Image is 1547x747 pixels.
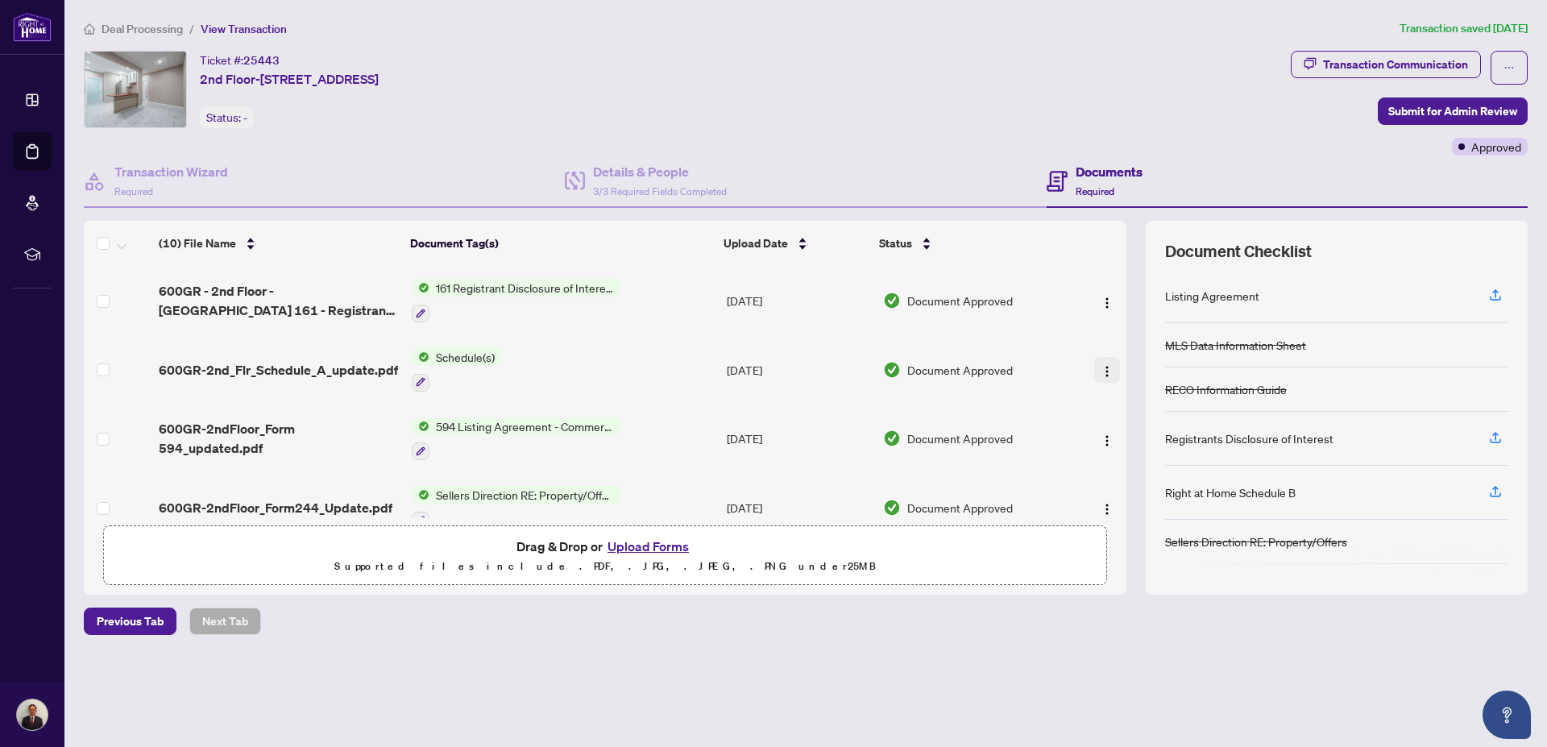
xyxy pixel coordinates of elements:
[159,281,398,320] span: 600GR - 2nd Floor - [GEOGRAPHIC_DATA] 161 - Registrant Disclosure of Interest Disposition of Prop...
[907,499,1013,517] span: Document Approved
[1165,483,1296,501] div: Right at Home Schedule B
[429,486,620,504] span: Sellers Direction RE: Property/Offers
[159,498,392,517] span: 600GR-2ndFloor_Form244_Update.pdf
[720,335,877,405] td: [DATE]
[1291,51,1481,78] button: Transaction Communication
[1076,162,1143,181] h4: Documents
[1101,365,1114,378] img: Logo
[593,185,727,197] span: 3/3 Required Fields Completed
[200,106,254,128] div: Status:
[873,221,1067,266] th: Status
[1094,357,1120,383] button: Logo
[152,221,404,266] th: (10) File Name
[879,234,912,252] span: Status
[1101,434,1114,447] img: Logo
[1323,52,1468,77] div: Transaction Communication
[1378,98,1528,125] button: Submit for Admin Review
[720,405,877,474] td: [DATE]
[1094,425,1120,451] button: Logo
[114,185,153,197] span: Required
[429,279,620,297] span: 161 Registrant Disclosure of Interest - Disposition ofProperty
[243,53,280,68] span: 25443
[883,499,901,517] img: Document Status
[1165,336,1306,354] div: MLS Data Information Sheet
[13,12,52,42] img: logo
[593,162,727,181] h4: Details & People
[84,608,176,635] button: Previous Tab
[159,360,398,380] span: 600GR-2nd_Flr_Schedule_A_update.pdf
[17,699,48,730] img: Profile Icon
[412,417,429,435] img: Status Icon
[412,348,429,366] img: Status Icon
[907,430,1013,447] span: Document Approved
[1165,380,1287,398] div: RECO Information Guide
[720,266,877,335] td: [DATE]
[1165,430,1333,447] div: Registrants Disclosure of Interest
[200,51,280,69] div: Ticket #:
[159,234,236,252] span: (10) File Name
[404,221,718,266] th: Document Tag(s)
[412,279,620,322] button: Status Icon161 Registrant Disclosure of Interest - Disposition ofProperty
[1471,138,1521,156] span: Approved
[907,361,1013,379] span: Document Approved
[85,52,186,127] img: IMG-E12007998_1.jpg
[159,419,398,458] span: 600GR-2ndFloor_Form 594_updated.pdf
[1483,691,1531,739] button: Open asap
[201,22,287,36] span: View Transaction
[1165,240,1312,263] span: Document Checklist
[104,526,1106,586] span: Drag & Drop orUpload FormsSupported files include .PDF, .JPG, .JPEG, .PNG under25MB
[114,557,1097,576] p: Supported files include .PDF, .JPG, .JPEG, .PNG under 25 MB
[1165,533,1347,550] div: Sellers Direction RE: Property/Offers
[883,292,901,309] img: Document Status
[84,23,95,35] span: home
[1101,297,1114,309] img: Logo
[883,361,901,379] img: Document Status
[114,162,228,181] h4: Transaction Wizard
[189,608,261,635] button: Next Tab
[412,279,429,297] img: Status Icon
[412,486,620,529] button: Status IconSellers Direction RE: Property/Offers
[717,221,873,266] th: Upload Date
[1388,98,1517,124] span: Submit for Admin Review
[720,473,877,542] td: [DATE]
[412,417,620,461] button: Status Icon594 Listing Agreement - Commercial - Landlord Designated Representation Agreement Auth...
[724,234,788,252] span: Upload Date
[429,417,620,435] span: 594 Listing Agreement - Commercial - Landlord Designated Representation Agreement Authority to Of...
[1094,288,1120,313] button: Logo
[883,430,901,447] img: Document Status
[243,110,247,125] span: -
[1094,495,1120,521] button: Logo
[102,22,183,36] span: Deal Processing
[1101,503,1114,516] img: Logo
[603,536,694,557] button: Upload Forms
[412,348,501,392] button: Status IconSchedule(s)
[907,292,1013,309] span: Document Approved
[516,536,694,557] span: Drag & Drop or
[200,69,379,89] span: 2nd Floor-[STREET_ADDRESS]
[412,486,429,504] img: Status Icon
[1165,287,1259,305] div: Listing Agreement
[189,19,194,38] li: /
[97,608,164,634] span: Previous Tab
[1076,185,1114,197] span: Required
[429,348,501,366] span: Schedule(s)
[1503,62,1515,73] span: ellipsis
[1400,19,1528,38] article: Transaction saved [DATE]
